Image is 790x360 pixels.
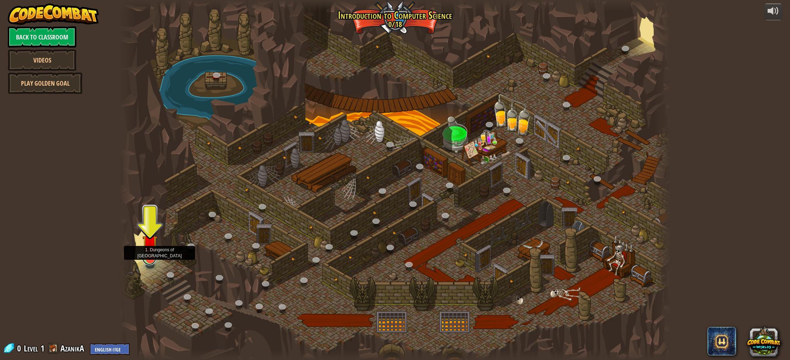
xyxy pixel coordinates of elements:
[8,26,76,48] a: Back to Classroom
[40,343,44,354] span: 1
[142,225,157,260] img: level-banner-unstarted.png
[8,72,82,94] a: Play Golden Goal
[60,343,86,354] a: AzanikA
[8,49,76,71] a: Videos
[24,343,38,354] span: Level
[764,4,782,20] button: Adjust volume
[8,4,99,25] img: CodeCombat - Learn how to code by playing a game
[17,343,23,354] span: 0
